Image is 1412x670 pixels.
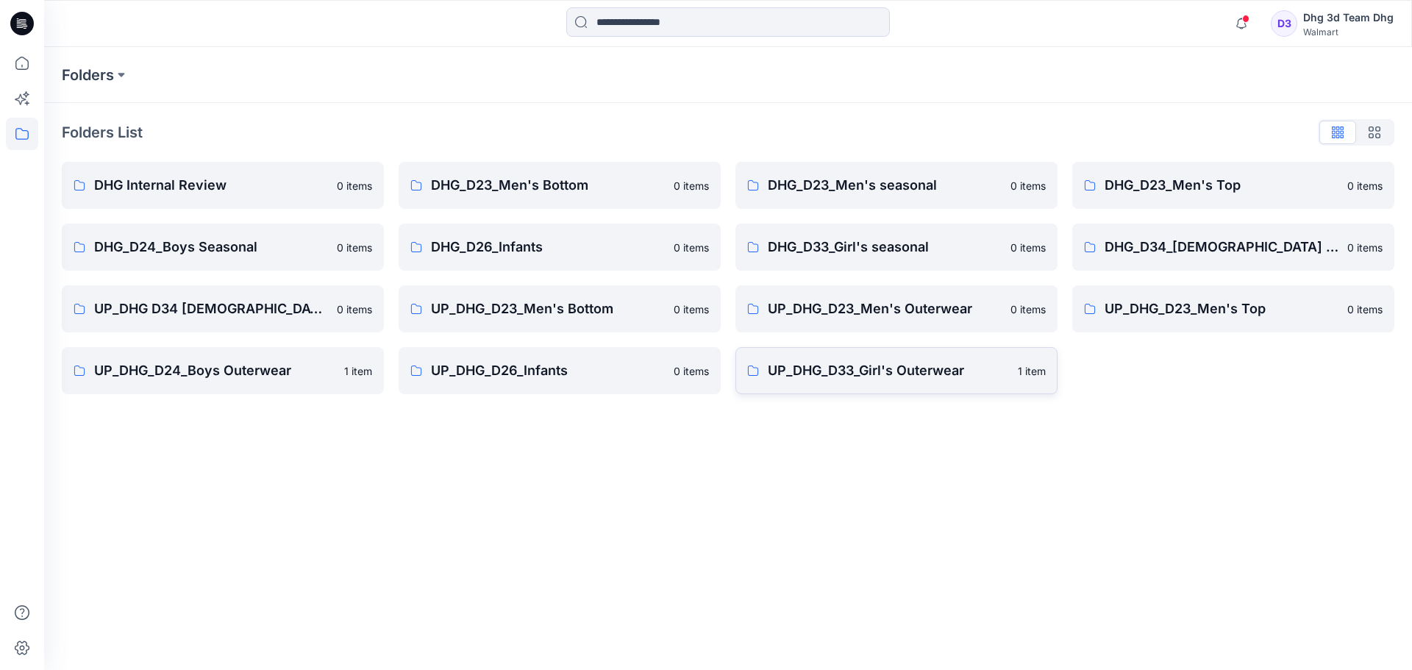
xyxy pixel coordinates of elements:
p: UP_DHG_D33_Girl's Outerwear [768,360,1009,381]
p: 0 items [337,178,372,193]
a: DHG_D34_[DEMOGRAPHIC_DATA] seasonal0 items [1072,224,1394,271]
p: 0 items [1347,240,1383,255]
p: Folders List [62,121,143,143]
p: UP_DHG_D23_Men's Outerwear [768,299,1002,319]
div: D3 [1271,10,1297,37]
p: DHG_D23_Men's seasonal [768,175,1002,196]
p: 0 items [1347,178,1383,193]
p: UP_DHG_D23_Men's Top [1105,299,1338,319]
p: 1 item [1018,363,1046,379]
p: UP_DHG D34 [DEMOGRAPHIC_DATA] Outerwear [94,299,328,319]
div: Dhg 3d Team Dhg [1303,9,1394,26]
p: DHG_D26_Infants [431,237,665,257]
a: DHG_D26_Infants0 items [399,224,721,271]
p: UP_DHG_D26_Infants [431,360,665,381]
p: DHG_D33_Girl's seasonal [768,237,1002,257]
p: DHG_D23_Men's Bottom [431,175,665,196]
div: Walmart [1303,26,1394,38]
a: UP_DHG_D23_Men's Top0 items [1072,285,1394,332]
p: DHG_D23_Men's Top [1105,175,1338,196]
p: 1 item [344,363,372,379]
a: DHG_D24_Boys Seasonal0 items [62,224,384,271]
a: DHG_D23_Men's Bottom0 items [399,162,721,209]
a: UP_DHG_D23_Men's Bottom0 items [399,285,721,332]
a: DHG_D33_Girl's seasonal0 items [735,224,1058,271]
p: 0 items [1010,302,1046,317]
a: Folders [62,65,114,85]
p: 0 items [1010,240,1046,255]
p: 0 items [674,302,709,317]
p: 0 items [1010,178,1046,193]
a: UP_DHG_D24_Boys Outerwear1 item [62,347,384,394]
p: 0 items [1347,302,1383,317]
p: DHG Internal Review [94,175,328,196]
p: 0 items [674,363,709,379]
p: UP_DHG_D24_Boys Outerwear [94,360,335,381]
a: UP_DHG_D33_Girl's Outerwear1 item [735,347,1058,394]
p: UP_DHG_D23_Men's Bottom [431,299,665,319]
a: UP_DHG_D23_Men's Outerwear0 items [735,285,1058,332]
p: DHG_D24_Boys Seasonal [94,237,328,257]
a: DHG_D23_Men's Top0 items [1072,162,1394,209]
a: UP_DHG D34 [DEMOGRAPHIC_DATA] Outerwear0 items [62,285,384,332]
a: DHG_D23_Men's seasonal0 items [735,162,1058,209]
a: UP_DHG_D26_Infants0 items [399,347,721,394]
p: 0 items [337,302,372,317]
p: 0 items [674,240,709,255]
a: DHG Internal Review0 items [62,162,384,209]
p: DHG_D34_[DEMOGRAPHIC_DATA] seasonal [1105,237,1338,257]
p: 0 items [674,178,709,193]
p: 0 items [337,240,372,255]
